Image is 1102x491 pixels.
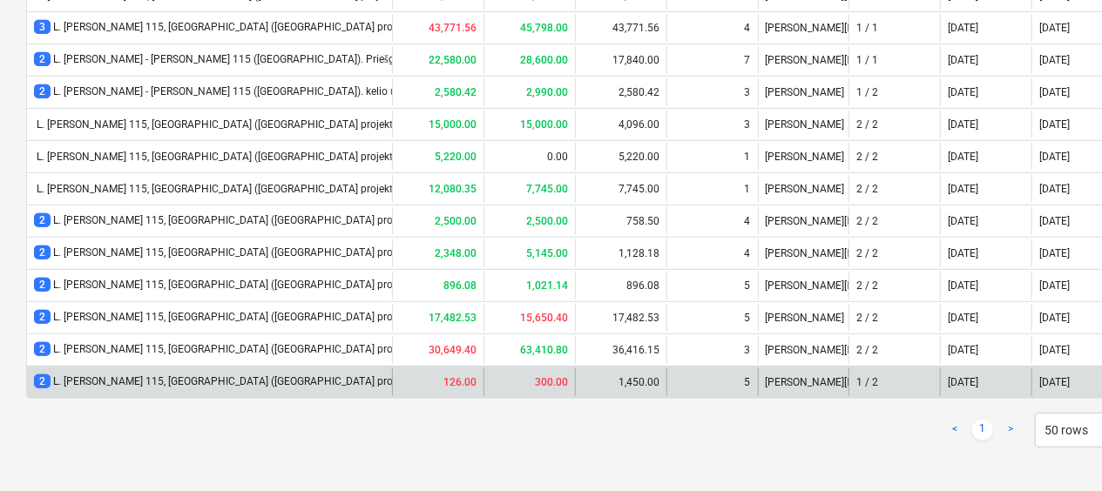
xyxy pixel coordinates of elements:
div: 7,745.00 [575,175,666,203]
div: [DATE] [1039,22,1070,34]
div: [DATE] [1039,312,1070,324]
a: Page 1 is your current page [972,420,993,441]
div: [PERSON_NAME] [758,143,849,171]
div: 7 [745,54,751,66]
b: 15,000.00 [520,118,568,131]
b: 5,220.00 [435,151,477,163]
span: 3 [34,20,51,34]
b: 2,500.00 [526,215,568,227]
div: L. [PERSON_NAME] - [PERSON_NAME] 115 ([GEOGRAPHIC_DATA]). kelio užtvarų konkursas. 1E [34,84,493,99]
div: [DATE] [948,215,978,227]
div: [DATE] [1039,215,1070,227]
div: L. [PERSON_NAME] 115, [GEOGRAPHIC_DATA] ([GEOGRAPHIC_DATA] projekto). Parkingo dažymo ir ženklini... [34,118,622,131]
div: L. [PERSON_NAME] 115, [GEOGRAPHIC_DATA] ([GEOGRAPHIC_DATA] projekto). Techninių durų konkursas. 3E [34,20,561,35]
div: [PERSON_NAME] [758,304,849,332]
div: 43,771.56 [575,14,666,42]
span: 2 [34,310,51,324]
div: [PERSON_NAME][DEMOGRAPHIC_DATA] [758,239,849,267]
div: [DATE] [948,344,978,356]
div: 3 [745,344,751,356]
div: [DATE] [948,118,978,131]
a: Next page [1000,420,1021,441]
div: L. [PERSON_NAME] 115, [GEOGRAPHIC_DATA] ([GEOGRAPHIC_DATA] projekto). NVSC programos konkursas. 1E [34,183,559,195]
div: 4 [745,247,751,259]
div: 1,450.00 [575,368,666,396]
div: 2 / 2 [856,183,878,195]
div: [DATE] [948,376,978,388]
div: 1,128.18 [575,239,666,267]
span: 2 [34,278,51,292]
div: 2 / 2 [856,247,878,259]
div: 5 [745,376,751,388]
b: 15,000.00 [429,118,477,131]
b: 45,798.00 [520,22,568,34]
div: 1 / 1 [856,54,878,66]
div: 17,840.00 [575,46,666,74]
span: 2 [34,342,51,356]
b: 1,021.14 [526,279,568,292]
b: 7,745.00 [526,183,568,195]
span: 2 [34,213,51,227]
div: 2 / 2 [856,151,878,163]
div: 896.08 [575,272,666,299]
div: 2,580.42 [575,78,666,106]
div: 36,416.15 [575,336,666,364]
div: [DATE] [1039,344,1070,356]
div: 1 / 1 [856,22,878,34]
a: Previous page [944,420,965,441]
div: 2 / 2 [856,215,878,227]
iframe: Chat Widget [1015,407,1102,491]
div: [PERSON_NAME] [758,175,849,203]
div: 1 [745,183,751,195]
div: [DATE] [948,183,978,195]
div: [PERSON_NAME][DEMOGRAPHIC_DATA] [758,368,849,396]
div: [DATE] [1039,54,1070,66]
div: 5 [745,279,751,292]
div: [PERSON_NAME][DEMOGRAPHIC_DATA] [758,14,849,42]
div: [PERSON_NAME][DEMOGRAPHIC_DATA] [758,336,849,364]
b: 22,580.00 [429,54,477,66]
div: [PERSON_NAME][DEMOGRAPHIC_DATA] [758,207,849,235]
b: 28,600.00 [520,54,568,66]
div: [DATE] [1039,279,1070,292]
div: L. [PERSON_NAME] - [PERSON_NAME] 115 ([GEOGRAPHIC_DATA]). Priešgaisrinių stumdomų vartų konkursas... [34,52,578,67]
div: 5,220.00 [575,143,666,171]
div: [DATE] [1039,118,1070,131]
b: 15,650.40 [520,312,568,324]
div: 2 / 2 [856,312,878,324]
b: 30,649.40 [429,344,477,356]
div: [PERSON_NAME] [758,78,849,106]
b: 300.00 [535,376,568,388]
div: L. [PERSON_NAME] 115, [GEOGRAPHIC_DATA] ([GEOGRAPHIC_DATA] projekto). Pašto dežučių konkrusas. 2E [34,245,557,260]
div: [DATE] [1039,151,1070,163]
div: [DATE] [948,312,978,324]
div: [DATE] [948,54,978,66]
div: 4 [745,22,751,34]
div: [DATE] [948,279,978,292]
div: [DATE] [1039,247,1070,259]
div: 1 [745,151,751,163]
b: 126.00 [443,376,477,388]
div: L. [PERSON_NAME] 115, [GEOGRAPHIC_DATA] ([GEOGRAPHIC_DATA] projekto). Gesintuvų konkursas. 2E [34,213,539,228]
div: 0.00 [483,143,575,171]
div: L. [PERSON_NAME] 115, [GEOGRAPHIC_DATA] ([GEOGRAPHIC_DATA] projekto). Dušo sienelių montavimo kon... [34,151,595,164]
div: [DATE] [948,86,978,98]
div: 2 / 2 [856,279,878,292]
div: 758.50 [575,207,666,235]
div: 2 / 2 [856,344,878,356]
div: [DATE] [948,22,978,34]
div: 4,096.00 [575,111,666,138]
b: 43,771.56 [429,22,477,34]
div: L. [PERSON_NAME] 115, [GEOGRAPHIC_DATA] ([GEOGRAPHIC_DATA] projekto). "FOREST GATE" LED apšvietim... [34,374,638,389]
div: 4 [745,215,751,227]
div: [DATE] [1039,183,1070,195]
div: [DATE] [1039,376,1070,388]
div: [DATE] [948,247,978,259]
div: 5 [745,312,751,324]
b: 17,482.53 [429,312,477,324]
span: 2 [34,245,51,259]
b: 12,080.35 [429,183,477,195]
div: 2 / 2 [856,118,878,131]
b: 2,580.42 [435,86,477,98]
div: 1 / 2 [856,376,878,388]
